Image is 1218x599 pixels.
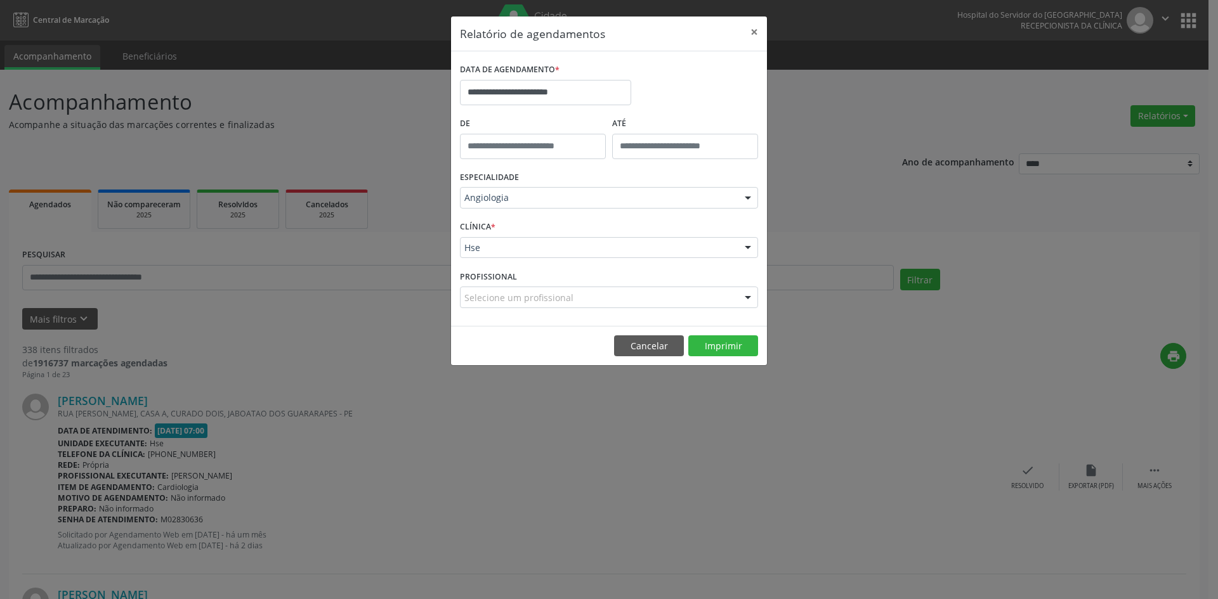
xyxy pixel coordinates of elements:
[460,114,606,134] label: De
[464,242,732,254] span: Hse
[460,25,605,42] h5: Relatório de agendamentos
[742,16,767,48] button: Close
[464,191,732,204] span: Angiologia
[460,267,517,287] label: PROFISSIONAL
[612,114,758,134] label: ATÉ
[460,60,560,80] label: DATA DE AGENDAMENTO
[614,335,684,357] button: Cancelar
[460,217,495,237] label: CLÍNICA
[464,291,573,304] span: Selecione um profissional
[460,168,519,188] label: ESPECIALIDADE
[688,335,758,357] button: Imprimir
